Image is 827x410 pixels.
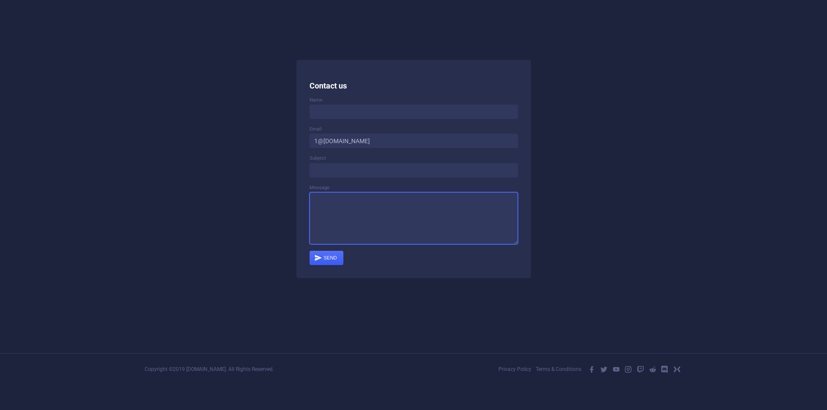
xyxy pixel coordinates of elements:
[673,365,681,373] i: 
[310,185,329,190] span: Message
[310,97,323,103] span: Name
[498,366,531,372] a: Privacy Policy
[588,365,596,373] i: 
[310,251,344,265] button: Send
[600,365,608,373] i: 
[145,367,274,372] div: Copyright © 2019 [DOMAIN_NAME] . All Rights Reserved.
[310,81,518,91] h5: Contact us
[649,365,656,373] i: 
[636,365,644,373] i: 
[661,365,669,373] i: 
[624,365,632,373] i: 
[536,366,581,372] a: Terms & Conditions
[612,365,620,373] i: 
[310,126,322,132] span: Email
[310,155,326,161] span: Subject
